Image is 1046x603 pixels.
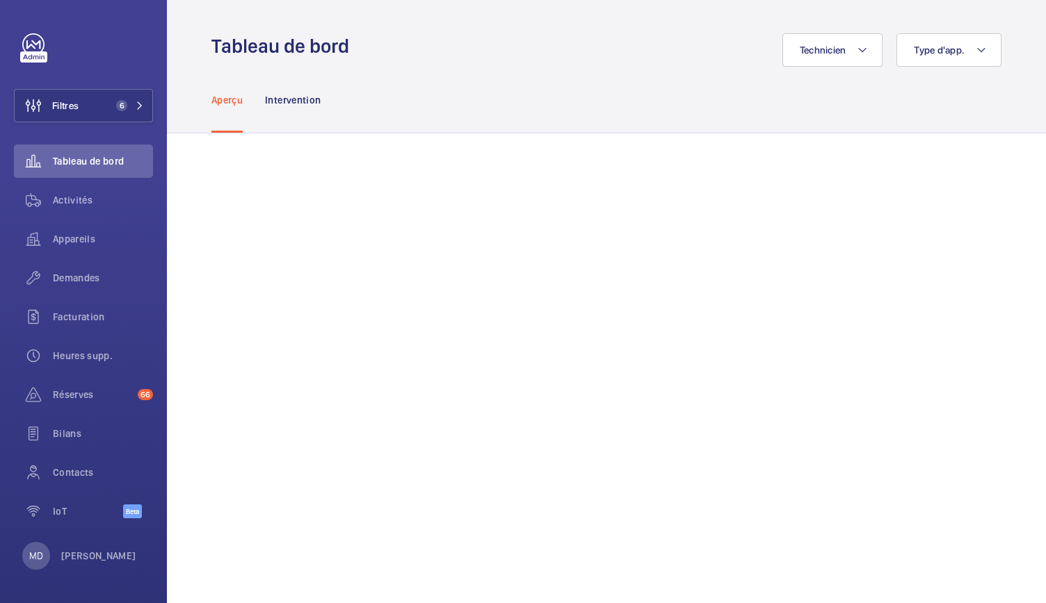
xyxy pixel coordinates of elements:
button: Technicien [782,33,883,67]
span: Facturation [53,310,153,324]
span: Beta [123,504,142,518]
button: Type d'app. [896,33,1001,67]
span: Filtres [52,99,79,113]
span: IoT [53,504,123,518]
span: Bilans [53,427,153,440]
span: Heures supp. [53,349,153,363]
p: Aperçu [211,93,243,107]
span: Activités [53,193,153,207]
span: Tableau de bord [53,154,153,168]
button: Filtres6 [14,89,153,122]
p: [PERSON_NAME] [61,549,136,563]
span: 6 [116,100,127,111]
span: Type d'app. [914,44,965,56]
span: Appareils [53,232,153,246]
p: MD [29,549,43,563]
span: Contacts [53,465,153,479]
span: Technicien [800,44,846,56]
h1: Tableau de bord [211,33,357,59]
span: 66 [138,389,153,400]
p: Intervention [265,93,321,107]
span: Réserves [53,388,132,402]
span: Demandes [53,271,153,285]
